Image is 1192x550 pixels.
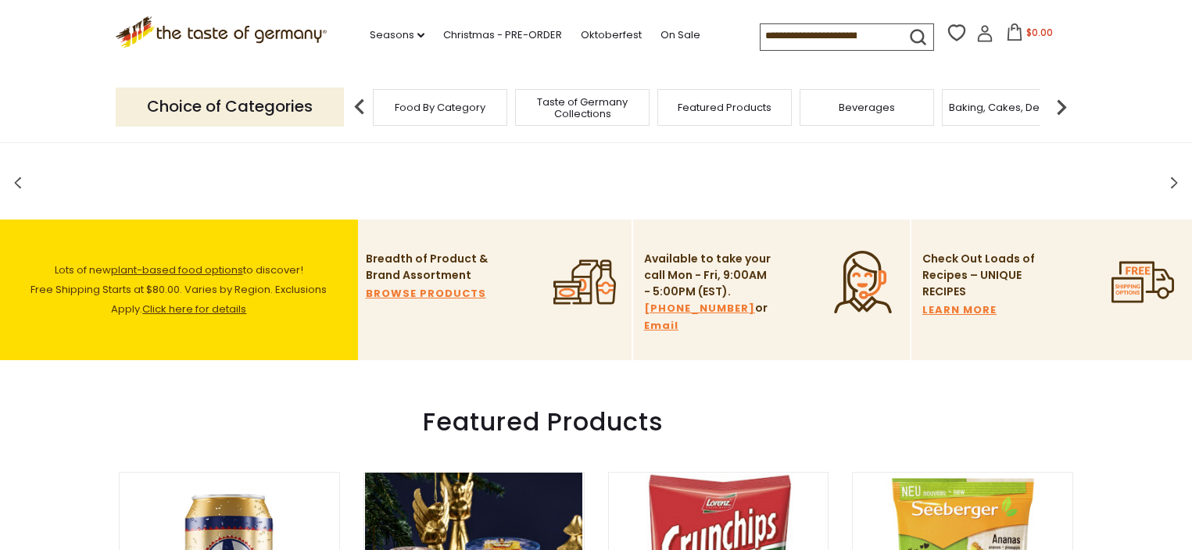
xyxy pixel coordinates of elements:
[922,251,1036,300] p: Check Out Loads of Recipes – UNIQUE RECIPES
[839,102,895,113] a: Beverages
[395,102,485,113] a: Food By Category
[520,96,645,120] a: Taste of Germany Collections
[678,102,771,113] a: Featured Products
[1046,91,1077,123] img: next arrow
[443,27,562,44] a: Christmas - PRE-ORDER
[922,302,997,319] a: LEARN MORE
[30,262,327,316] span: Lots of new to discover! Free Shipping Starts at $80.00. Varies by Region. Exclusions Apply.
[581,27,642,44] a: Oktoberfest
[949,102,1070,113] a: Baking, Cakes, Desserts
[660,27,700,44] a: On Sale
[366,251,495,284] p: Breadth of Product & Brand Assortment
[997,23,1063,47] button: $0.00
[644,300,755,317] a: [PHONE_NUMBER]
[370,27,424,44] a: Seasons
[116,87,344,126] p: Choice of Categories
[111,262,243,277] a: plant-based food options
[644,317,678,334] a: Email
[644,251,773,334] p: Available to take your call Mon - Fri, 9:00AM - 5:00PM (EST). or
[344,91,375,123] img: previous arrow
[366,285,486,302] a: BROWSE PRODUCTS
[1026,26,1053,39] span: $0.00
[142,302,246,316] a: Click here for details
